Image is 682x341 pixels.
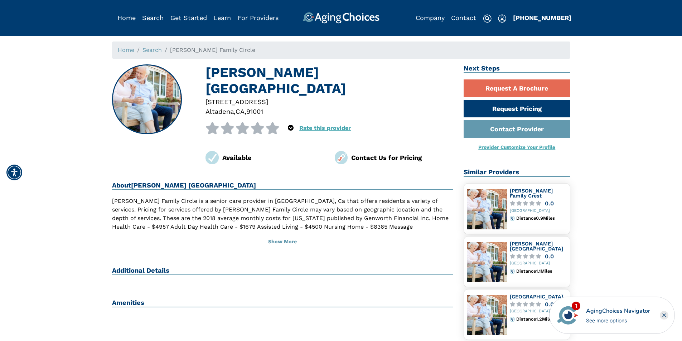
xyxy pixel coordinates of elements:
[205,97,453,107] div: [STREET_ADDRESS]
[572,302,580,310] div: 1
[510,309,567,314] div: [GEOGRAPHIC_DATA]
[513,14,571,21] a: [PHONE_NUMBER]
[112,42,570,59] nav: breadcrumb
[516,269,567,274] div: Distance 1.1 Miles
[170,14,207,21] a: Get Started
[545,254,554,259] div: 0.0
[112,197,453,240] p: [PERSON_NAME] Family Circle is a senior care provider in [GEOGRAPHIC_DATA], Ca that offers reside...
[112,234,453,250] button: Show More
[516,216,567,221] div: Distance 0.9 Miles
[464,79,570,97] a: Request A Brochure
[299,125,351,131] a: Rate this provider
[142,14,164,21] a: Search
[510,261,567,266] div: [GEOGRAPHIC_DATA]
[222,153,324,162] div: Available
[586,317,650,324] div: See more options
[205,108,234,115] span: Altadena
[205,64,453,97] h1: [PERSON_NAME] [GEOGRAPHIC_DATA]
[516,317,567,322] div: Distance 1.2 Miles
[246,107,263,116] div: 91001
[213,14,231,21] a: Learn
[510,302,567,307] a: 0.0
[510,254,567,259] a: 0.0
[464,168,570,177] h2: Similar Providers
[288,122,294,134] div: Popover trigger
[498,14,506,23] img: user-icon.svg
[351,153,453,162] div: Contact Us for Pricing
[112,181,453,190] h2: About [PERSON_NAME] [GEOGRAPHIC_DATA]
[478,144,555,150] a: Provider Customize Your Profile
[234,108,236,115] span: ,
[498,12,506,24] div: Popover trigger
[510,216,515,221] img: distance.svg
[170,47,255,53] span: [PERSON_NAME] Family Circle
[510,241,563,252] a: [PERSON_NAME][GEOGRAPHIC_DATA]
[556,303,580,327] img: avatar
[464,120,570,138] a: Contact Provider
[118,47,134,53] a: Home
[451,14,476,21] a: Contact
[112,65,181,134] img: Bedell Family Circle, Altadena CA
[464,64,570,73] h2: Next Steps
[142,12,164,24] div: Popover trigger
[545,302,554,307] div: 0.0
[510,269,515,274] img: distance.svg
[464,100,570,117] a: Request Pricing
[510,294,563,299] a: [GEOGRAPHIC_DATA]
[416,14,445,21] a: Company
[660,311,668,320] div: Close
[545,201,554,206] div: 0.0
[112,299,453,307] h2: Amenities
[112,267,453,275] h2: Additional Details
[238,14,279,21] a: For Providers
[510,201,567,206] a: 0.0
[245,108,246,115] span: ,
[483,14,492,23] img: search-icon.svg
[303,12,379,24] img: AgingChoices
[6,165,22,180] div: Accessibility Menu
[142,47,162,53] a: Search
[236,108,245,115] span: CA
[510,209,567,213] div: [GEOGRAPHIC_DATA]
[586,307,650,315] div: AgingChoices Navigator
[117,14,136,21] a: Home
[510,317,515,322] img: distance.svg
[510,188,553,199] a: [PERSON_NAME] Family Crest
